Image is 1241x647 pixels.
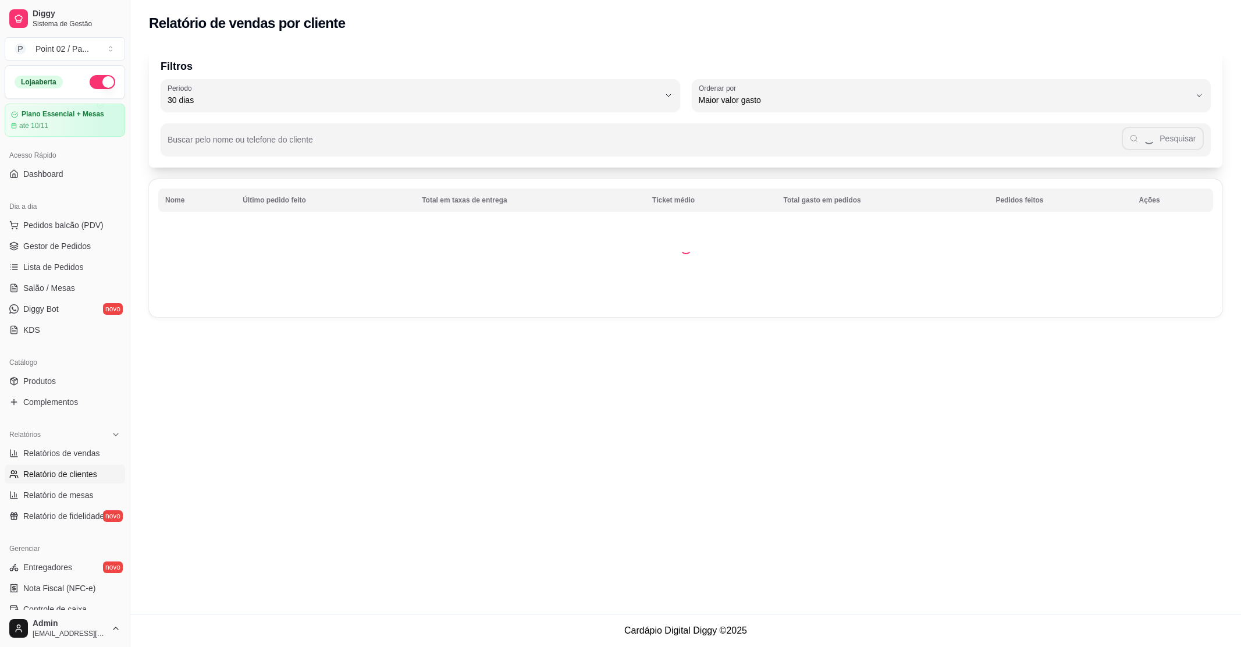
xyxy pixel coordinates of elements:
[33,9,120,19] span: Diggy
[149,14,346,33] h2: Relatório de vendas por cliente
[161,58,1211,74] p: Filtros
[5,444,125,463] a: Relatórios de vendas
[5,353,125,372] div: Catálogo
[33,618,106,629] span: Admin
[699,94,1190,106] span: Maior valor gasto
[19,121,48,130] article: até 10/11
[5,5,125,33] a: DiggySistema de Gestão
[699,83,740,93] label: Ordenar por
[33,629,106,638] span: [EMAIL_ADDRESS][DOMAIN_NAME]
[23,468,97,480] span: Relatório de clientes
[23,324,40,336] span: KDS
[23,303,59,315] span: Diggy Bot
[5,104,125,137] a: Plano Essencial + Mesasaté 10/11
[5,372,125,390] a: Produtos
[23,375,56,387] span: Produtos
[168,138,1122,150] input: Buscar pelo nome ou telefone do cliente
[23,510,104,522] span: Relatório de fidelidade
[5,146,125,165] div: Acesso Rápido
[5,465,125,484] a: Relatório de clientes
[23,447,100,459] span: Relatórios de vendas
[5,393,125,411] a: Complementos
[5,507,125,525] a: Relatório de fidelidadenovo
[23,603,87,615] span: Controle de caixa
[23,282,75,294] span: Salão / Mesas
[161,79,680,112] button: Período30 dias
[680,243,692,254] div: Loading
[692,79,1211,112] button: Ordenar porMaior valor gasto
[168,83,195,93] label: Período
[35,43,89,55] div: Point 02 / Pa ...
[5,37,125,61] button: Select a team
[90,75,115,89] button: Alterar Status
[22,110,104,119] article: Plano Essencial + Mesas
[23,396,78,408] span: Complementos
[33,19,120,29] span: Sistema de Gestão
[23,561,72,573] span: Entregadores
[23,219,104,231] span: Pedidos balcão (PDV)
[23,168,63,180] span: Dashboard
[5,321,125,339] a: KDS
[23,582,95,594] span: Nota Fiscal (NFC-e)
[5,486,125,504] a: Relatório de mesas
[5,600,125,618] a: Controle de caixa
[23,261,84,273] span: Lista de Pedidos
[5,614,125,642] button: Admin[EMAIL_ADDRESS][DOMAIN_NAME]
[5,165,125,183] a: Dashboard
[5,258,125,276] a: Lista de Pedidos
[168,94,659,106] span: 30 dias
[5,539,125,558] div: Gerenciar
[130,614,1241,647] footer: Cardápio Digital Diggy © 2025
[5,216,125,234] button: Pedidos balcão (PDV)
[5,300,125,318] a: Diggy Botnovo
[15,43,26,55] span: P
[23,489,94,501] span: Relatório de mesas
[23,240,91,252] span: Gestor de Pedidos
[5,237,125,255] a: Gestor de Pedidos
[9,430,41,439] span: Relatórios
[5,279,125,297] a: Salão / Mesas
[5,558,125,577] a: Entregadoresnovo
[15,76,63,88] div: Loja aberta
[5,579,125,598] a: Nota Fiscal (NFC-e)
[5,197,125,216] div: Dia a dia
